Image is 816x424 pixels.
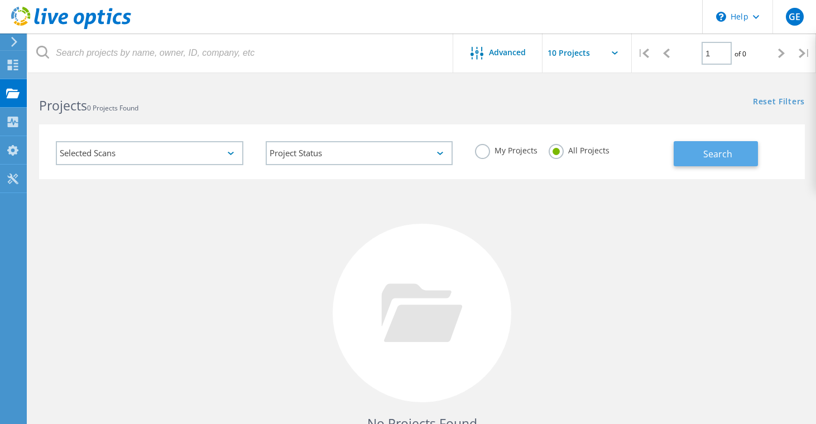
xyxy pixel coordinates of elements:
[753,98,805,107] a: Reset Filters
[716,12,726,22] svg: \n
[475,144,537,155] label: My Projects
[793,33,816,73] div: |
[39,97,87,114] b: Projects
[632,33,655,73] div: |
[56,141,243,165] div: Selected Scans
[549,144,609,155] label: All Projects
[28,33,454,73] input: Search projects by name, owner, ID, company, etc
[703,148,732,160] span: Search
[789,12,800,21] span: GE
[266,141,453,165] div: Project Status
[674,141,758,166] button: Search
[11,23,131,31] a: Live Optics Dashboard
[735,49,746,59] span: of 0
[489,49,526,56] span: Advanced
[87,103,138,113] span: 0 Projects Found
